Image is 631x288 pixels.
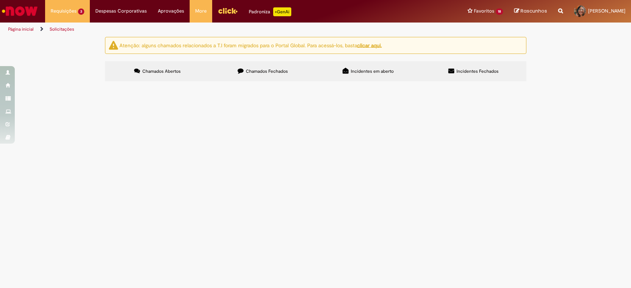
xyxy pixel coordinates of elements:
[50,26,74,32] a: Solicitações
[1,4,39,18] img: ServiceNow
[496,8,503,15] span: 18
[351,68,394,74] span: Incidentes em aberto
[457,68,499,74] span: Incidentes Fechados
[195,7,207,15] span: More
[246,68,288,74] span: Chamados Fechados
[588,8,625,14] span: [PERSON_NAME]
[158,7,184,15] span: Aprovações
[218,5,238,16] img: click_logo_yellow_360x200.png
[95,7,147,15] span: Despesas Corporativas
[514,8,547,15] a: Rascunhos
[357,42,382,48] a: clicar aqui.
[51,7,77,15] span: Requisições
[142,68,181,74] span: Chamados Abertos
[78,8,84,15] span: 3
[520,7,547,14] span: Rascunhos
[119,42,382,48] ng-bind-html: Atenção: alguns chamados relacionados a T.I foram migrados para o Portal Global. Para acessá-los,...
[8,26,34,32] a: Página inicial
[6,23,415,36] ul: Trilhas de página
[474,7,494,15] span: Favoritos
[273,7,291,16] p: +GenAi
[249,7,291,16] div: Padroniza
